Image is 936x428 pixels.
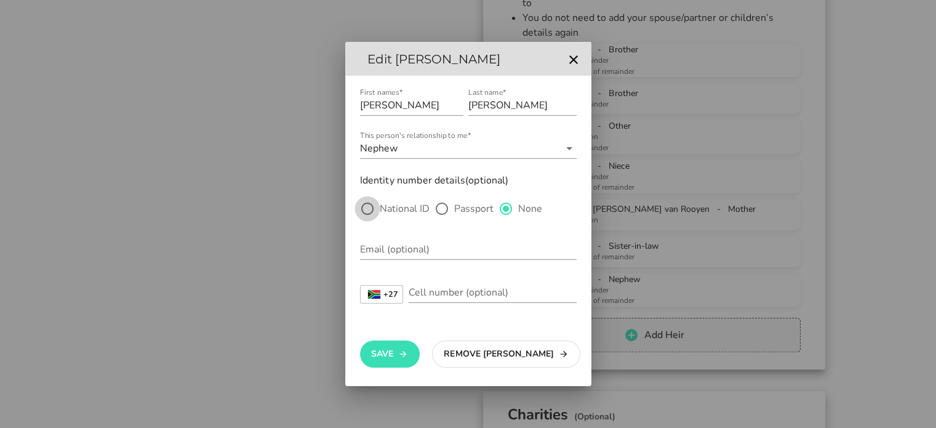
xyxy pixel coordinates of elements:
[518,203,542,215] label: None
[454,203,494,215] label: Passport
[355,49,562,69] h2: Edit [PERSON_NAME]
[432,341,580,368] button: Remove [PERSON_NAME]
[380,203,430,215] label: National ID
[360,131,471,140] label: This person's relationship to me*
[360,172,509,189] label: Identity number details(optional)
[383,291,398,299] strong: +27
[360,341,420,368] button: Save
[360,139,577,158] div: This person's relationship to me*Nephew
[360,143,398,154] div: Nephew
[360,88,402,97] label: First names*
[468,88,506,97] label: Last name*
